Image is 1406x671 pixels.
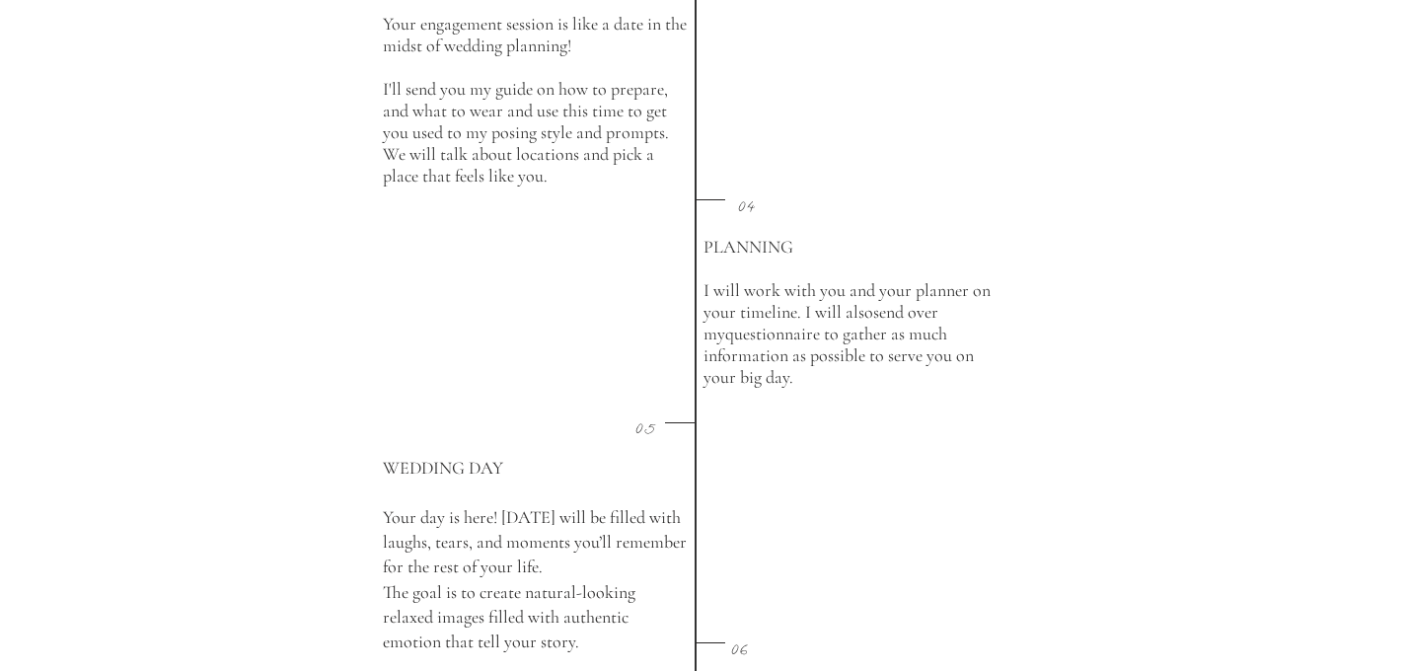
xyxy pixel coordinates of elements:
span: 04 [737,195,754,221]
span: questionnaire to gather as much information as possible to serve you on your big day. [703,323,974,388]
span: I will work with you and your planner on your timeline. I will also [703,279,991,323]
span: 06 [730,638,746,664]
span: PLANNING [703,236,793,258]
span: Your day is here! [DATE] will be filled with laughs, tears, and moments you’ll remember for the r... [383,506,687,577]
span: The goal is to create natural-looking relaxed images filled with authentic emotion that tell your... [383,581,635,652]
span: I'll send you my guide on how to prepare, and what to wear and use this time to get you used to m... [383,78,669,186]
span: send over my [703,301,938,344]
span: WEDDING DAY [383,457,503,479]
span: Your engagement session is like a date in the midst of wedding planning! [383,13,687,56]
span: 05 [634,417,654,443]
